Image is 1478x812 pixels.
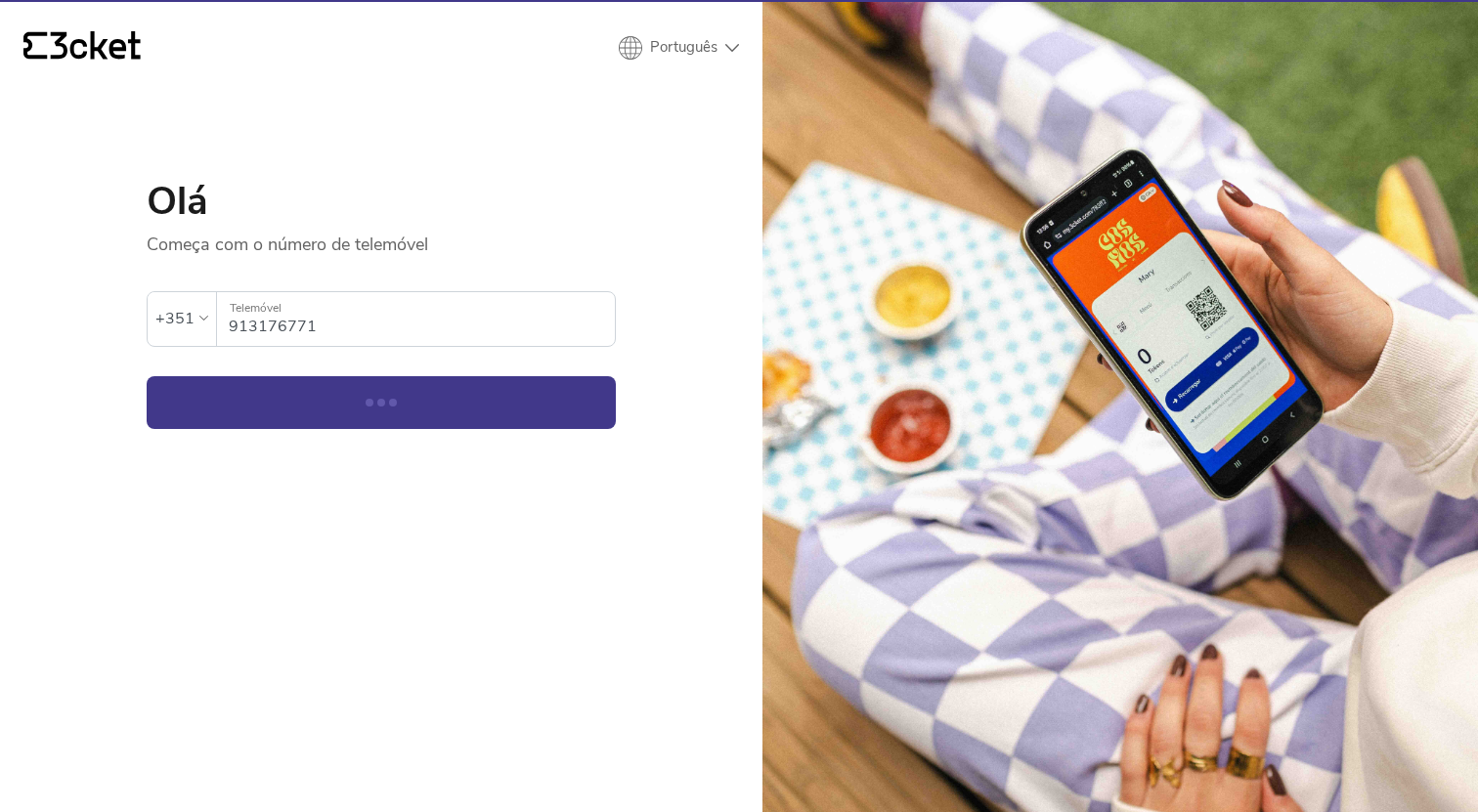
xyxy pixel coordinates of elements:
[147,221,616,256] p: Começa com o número de telemóvel
[217,292,615,324] label: Telemóvel
[229,292,615,346] input: Telemóvel
[23,32,47,60] g: {' '}
[147,182,616,221] h1: Olá
[23,31,141,64] a: {' '}
[155,304,195,333] div: +351
[147,376,616,429] button: Continuar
